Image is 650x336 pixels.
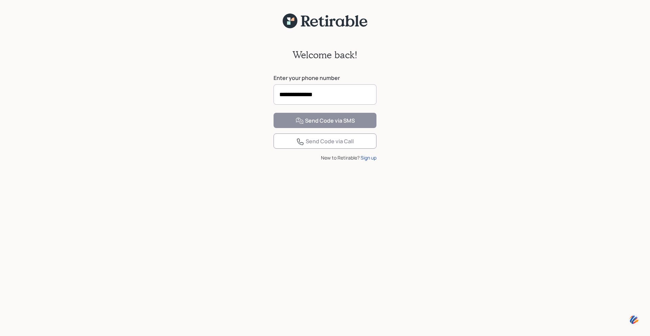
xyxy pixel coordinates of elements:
div: Send Code via Call [296,138,354,146]
div: Sign up [361,154,376,161]
div: New to Retirable? [274,154,376,161]
button: Send Code via Call [274,133,376,149]
h2: Welcome back! [292,49,357,61]
img: svg+xml;base64,PHN2ZyB3aWR0aD0iNDQiIGhlaWdodD0iNDQiIHZpZXdCb3g9IjAgMCA0NCA0NCIgZmlsbD0ibm9uZSIgeG... [628,313,640,326]
div: Send Code via SMS [296,117,355,125]
button: Send Code via SMS [274,113,376,128]
label: Enter your phone number [274,74,376,82]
